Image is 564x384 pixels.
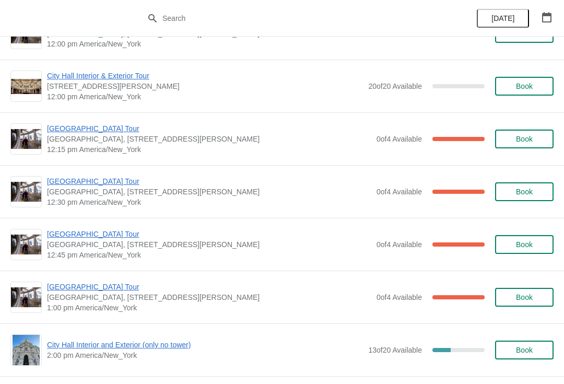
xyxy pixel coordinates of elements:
[47,81,363,91] span: [STREET_ADDRESS][PERSON_NAME]
[47,123,371,134] span: [GEOGRAPHIC_DATA] Tour
[495,130,554,148] button: Book
[368,82,422,90] span: 20 of 20 Available
[47,229,371,239] span: [GEOGRAPHIC_DATA] Tour
[377,293,422,301] span: 0 of 4 Available
[516,240,533,249] span: Book
[11,79,41,94] img: City Hall Interior & Exterior Tour | 1400 John F Kennedy Boulevard, Suite 121, Philadelphia, PA, ...
[377,240,422,249] span: 0 of 4 Available
[516,82,533,90] span: Book
[47,340,363,350] span: City Hall Interior and Exterior (only no tower)
[47,187,371,197] span: [GEOGRAPHIC_DATA], [STREET_ADDRESS][PERSON_NAME]
[477,9,529,28] button: [DATE]
[47,91,363,102] span: 12:00 pm America/New_York
[495,288,554,307] button: Book
[11,287,41,308] img: City Hall Tower Tour | City Hall Visitor Center, 1400 John F Kennedy Boulevard Suite 121, Philade...
[495,182,554,201] button: Book
[11,129,41,149] img: City Hall Tower Tour | City Hall Visitor Center, 1400 John F Kennedy Boulevard Suite 121, Philade...
[47,250,371,260] span: 12:45 pm America/New_York
[11,182,41,202] img: City Hall Tower Tour | City Hall Visitor Center, 1400 John F Kennedy Boulevard Suite 121, Philade...
[495,77,554,96] button: Book
[47,71,363,81] span: City Hall Interior & Exterior Tour
[495,341,554,359] button: Book
[516,293,533,301] span: Book
[11,235,41,255] img: City Hall Tower Tour | City Hall Visitor Center, 1400 John F Kennedy Boulevard Suite 121, Philade...
[47,144,371,155] span: 12:15 pm America/New_York
[47,239,371,250] span: [GEOGRAPHIC_DATA], [STREET_ADDRESS][PERSON_NAME]
[47,350,363,360] span: 2:00 pm America/New_York
[47,197,371,207] span: 12:30 pm America/New_York
[491,14,514,22] span: [DATE]
[47,39,369,49] span: 12:00 pm America/New_York
[516,346,533,354] span: Book
[495,235,554,254] button: Book
[377,188,422,196] span: 0 of 4 Available
[47,134,371,144] span: [GEOGRAPHIC_DATA], [STREET_ADDRESS][PERSON_NAME]
[368,346,422,354] span: 13 of 20 Available
[13,335,40,365] img: City Hall Interior and Exterior (only no tower) | | 2:00 pm America/New_York
[516,135,533,143] span: Book
[47,176,371,187] span: [GEOGRAPHIC_DATA] Tour
[377,135,422,143] span: 0 of 4 Available
[47,302,371,313] span: 1:00 pm America/New_York
[162,9,423,28] input: Search
[47,292,371,302] span: [GEOGRAPHIC_DATA], [STREET_ADDRESS][PERSON_NAME]
[516,188,533,196] span: Book
[47,282,371,292] span: [GEOGRAPHIC_DATA] Tour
